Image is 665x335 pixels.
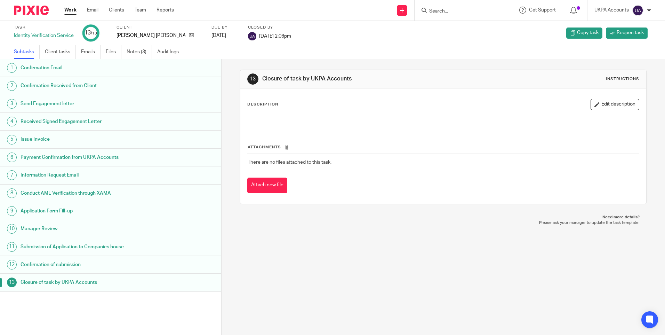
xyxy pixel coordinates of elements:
div: 8 [7,188,17,198]
a: Team [135,7,146,14]
a: Reopen task [606,28,648,39]
p: Need more details? [247,215,639,220]
h1: Confirmation Received from Client [21,80,150,91]
img: svg%3E [632,5,643,16]
label: Due by [211,25,239,30]
div: 9 [7,206,17,216]
p: Please ask your manager to update the task template. [247,220,639,226]
div: 10 [7,224,17,234]
h1: Closure of task by UKPA Accounts [262,75,458,83]
small: /13 [91,31,97,35]
h1: Application Form Fill-up [21,206,150,216]
div: 11 [7,242,17,252]
h1: Closure of task by UKPA Accounts [21,277,150,288]
div: 13 [247,73,258,85]
a: Notes (3) [127,45,152,59]
p: UKPA Accounts [594,7,629,14]
div: 13 [85,29,97,37]
a: Client tasks [45,45,76,59]
span: Attachments [248,145,281,149]
span: Get Support [529,8,556,13]
h1: Payment Confirmation from UKPA Accounts [21,152,150,163]
a: Files [106,45,121,59]
div: 13 [7,278,17,287]
img: svg%3E [248,32,256,40]
div: Identity Verification Service [14,32,74,39]
div: 2 [7,81,17,91]
h1: Submission of Application to Companies house [21,242,150,252]
div: 1 [7,63,17,73]
label: Client [117,25,203,30]
a: Reports [157,7,174,14]
a: Clients [109,7,124,14]
span: There are no files attached to this task. [248,160,331,165]
a: Emails [81,45,101,59]
h1: Send Engagement letter [21,99,150,109]
img: Pixie [14,6,49,15]
h1: Confirmation Email [21,63,150,73]
div: 6 [7,153,17,162]
input: Search [428,8,491,15]
div: Instructions [606,76,639,82]
h1: Information Request Email [21,170,150,180]
div: 3 [7,99,17,109]
button: Edit description [591,99,639,110]
h1: Issue Invoice [21,134,150,145]
div: 4 [7,117,17,126]
label: Closed by [248,25,291,30]
p: Description [247,102,278,107]
h1: Conduct AML Verification through XAMA [21,188,150,198]
a: Copy task [566,28,602,39]
h1: Manager Review [21,224,150,234]
div: 5 [7,135,17,145]
span: [DATE] 2:06pm [259,33,291,38]
span: Copy task [577,29,599,36]
label: Task [14,25,74,30]
a: Audit logs [157,45,184,59]
p: [PERSON_NAME] [PERSON_NAME] [117,32,185,39]
span: Reopen task [617,29,644,36]
a: Subtasks [14,45,40,59]
button: Attach new file [247,178,287,193]
h1: Confirmation of submission [21,259,150,270]
div: 7 [7,170,17,180]
div: 12 [7,260,17,270]
a: Work [64,7,77,14]
a: Email [87,7,98,14]
div: [DATE] [211,32,239,39]
h1: Received Signed Engagement Letter [21,116,150,127]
